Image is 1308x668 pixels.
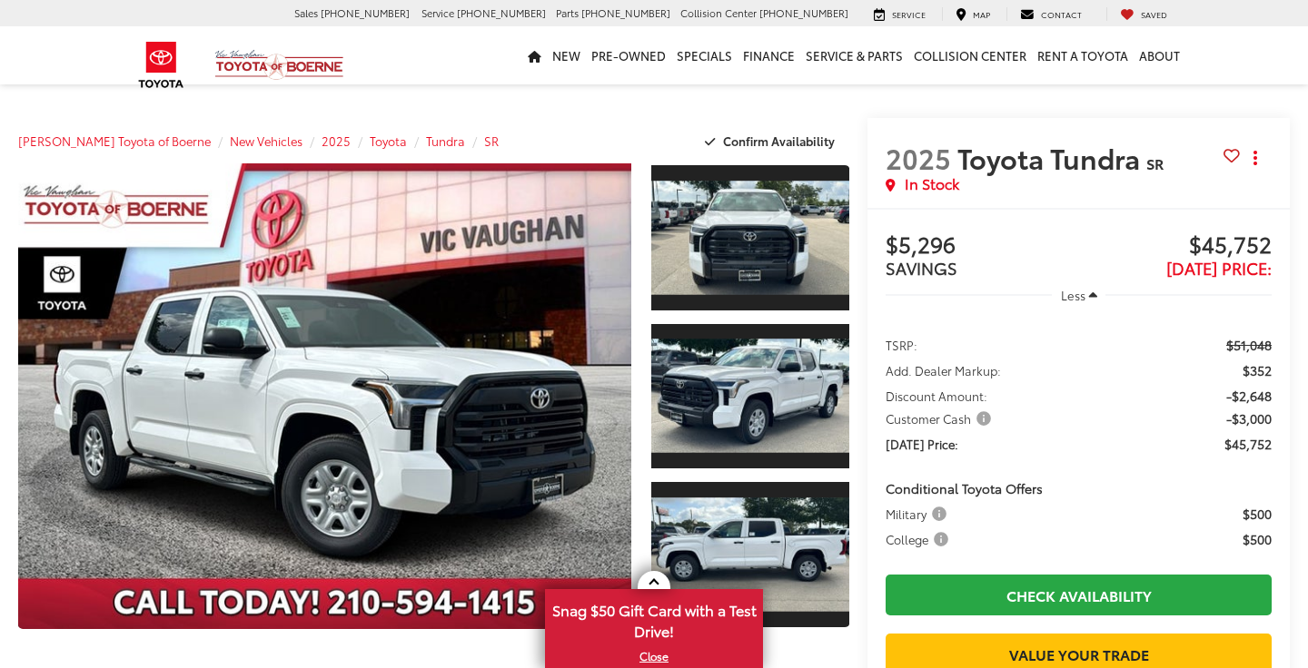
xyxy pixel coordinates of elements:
span: $51,048 [1226,336,1272,354]
span: $45,752 [1224,435,1272,453]
img: 2025 Toyota Tundra SR [649,339,852,454]
a: Toyota [370,133,407,149]
button: Customer Cash [886,409,997,427]
a: Expand Photo 3 [651,480,849,629]
span: [DATE] Price: [1166,256,1272,280]
span: [PHONE_NUMBER] [581,5,670,20]
span: [PHONE_NUMBER] [457,5,546,20]
span: Sales [294,5,318,20]
img: Toyota [127,35,195,94]
span: $352 [1243,361,1272,379]
span: Map [973,8,990,20]
button: Confirm Availability [695,125,850,157]
a: New [547,26,586,84]
span: 2025 [886,138,951,177]
span: TSRP: [886,336,917,354]
a: SR [484,133,499,149]
img: 2025 Toyota Tundra SR [12,162,637,630]
a: Contact [1006,7,1095,22]
span: $5,296 [886,232,1078,260]
span: Discount Amount: [886,387,987,405]
span: SAVINGS [886,256,957,280]
button: Military [886,505,953,523]
span: Snag $50 Gift Card with a Test Drive! [547,591,761,646]
a: Pre-Owned [586,26,671,84]
span: Confirm Availability [723,133,835,149]
span: College [886,530,952,548]
span: Service [892,8,926,20]
span: Toyota Tundra [957,138,1146,177]
a: About [1134,26,1185,84]
a: Expand Photo 1 [651,163,849,312]
span: $45,752 [1079,232,1272,260]
a: 2025 [322,133,351,149]
button: Actions [1240,142,1272,173]
span: Military [886,505,950,523]
a: [PERSON_NAME] Toyota of Boerne [18,133,211,149]
span: Add. Dealer Markup: [886,361,1001,379]
span: Saved [1141,8,1167,20]
img: 2025 Toyota Tundra SR [649,181,852,295]
img: Vic Vaughan Toyota of Boerne [214,49,344,81]
img: 2025 Toyota Tundra SR [649,497,852,612]
span: [PHONE_NUMBER] [321,5,410,20]
span: [PHONE_NUMBER] [759,5,848,20]
a: Specials [671,26,738,84]
span: Collision Center [680,5,757,20]
a: Tundra [426,133,465,149]
a: Service & Parts: Opens in a new tab [800,26,908,84]
a: My Saved Vehicles [1106,7,1181,22]
a: Expand Photo 2 [651,322,849,471]
span: Service [421,5,454,20]
a: Collision Center [908,26,1032,84]
span: SR [1146,152,1164,173]
a: Map [942,7,1004,22]
span: [DATE] Price: [886,435,958,453]
a: Check Availability [886,575,1272,615]
span: Conditional Toyota Offers [886,479,1043,497]
span: Customer Cash [886,409,995,427]
span: -$2,648 [1226,387,1272,405]
span: -$3,000 [1226,409,1272,427]
span: Less [1061,287,1085,303]
span: $500 [1243,530,1272,548]
button: College [886,530,955,548]
a: Expand Photo 0 [18,163,631,629]
button: Less [1052,279,1106,311]
span: In Stock [905,173,959,194]
a: New Vehicles [230,133,302,149]
span: dropdown dots [1253,151,1257,165]
a: Home [522,26,547,84]
span: $500 [1243,505,1272,523]
span: Parts [556,5,579,20]
span: Contact [1041,8,1082,20]
a: Service [860,7,939,22]
a: Rent a Toyota [1032,26,1134,84]
a: Finance [738,26,800,84]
